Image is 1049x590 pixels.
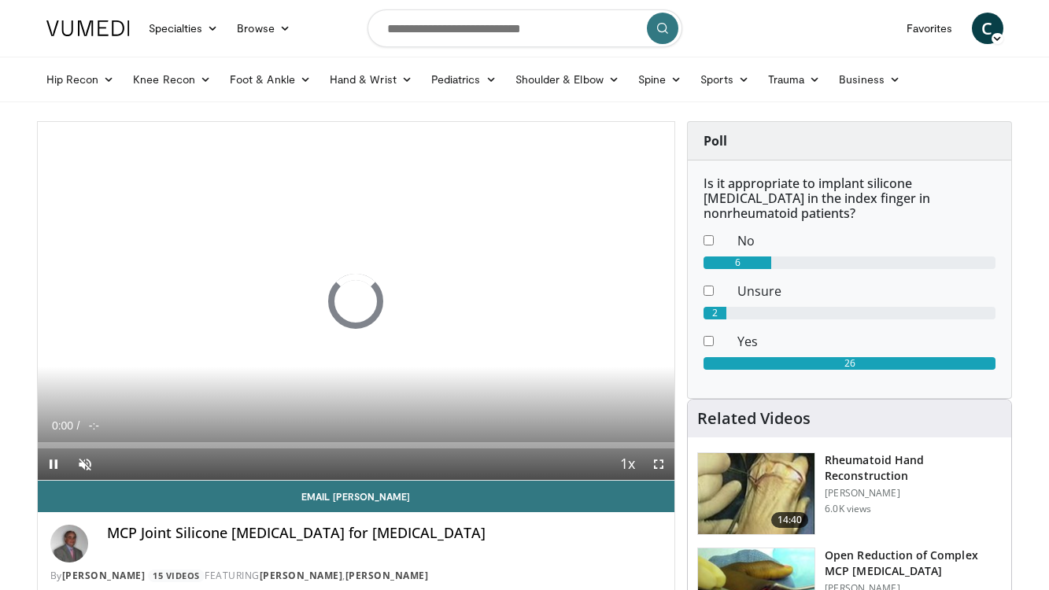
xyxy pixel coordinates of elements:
a: Browse [227,13,300,44]
a: Shoulder & Elbow [506,64,629,95]
video-js: Video Player [38,122,675,481]
a: C [972,13,1003,44]
a: Email [PERSON_NAME] [38,481,675,512]
a: Pediatrics [422,64,506,95]
div: By FEATURING , [50,569,663,583]
button: Playback Rate [611,448,643,480]
button: Unmute [69,448,101,480]
p: [PERSON_NAME] [825,487,1002,500]
div: 2 [704,307,726,319]
a: Hand & Wrist [320,64,422,95]
h4: Related Videos [697,409,811,428]
dd: No [726,231,1007,250]
span: 0:00 [52,419,73,432]
a: 14:40 Rheumatoid Hand Reconstruction [PERSON_NAME] 6.0K views [697,452,1002,536]
dd: Yes [726,332,1007,351]
strong: Poll [704,132,727,149]
a: Hip Recon [37,64,124,95]
p: 6.0K views [825,503,871,515]
a: [PERSON_NAME] [345,569,429,582]
div: Progress Bar [38,442,675,448]
a: Foot & Ankle [220,64,320,95]
div: 26 [704,357,995,370]
button: Pause [38,448,69,480]
button: Fullscreen [643,448,674,480]
input: Search topics, interventions [368,9,682,47]
img: Avatar [50,525,88,562]
h3: Open Reduction of Complex MCP [MEDICAL_DATA] [825,548,1002,579]
a: Trauma [759,64,830,95]
a: Knee Recon [124,64,220,95]
img: VuMedi Logo [46,20,130,36]
a: [PERSON_NAME] [62,569,146,582]
a: Favorites [897,13,962,44]
span: / [77,419,80,432]
a: Sports [691,64,759,95]
span: -:- [89,419,99,432]
a: Spine [629,64,691,95]
span: 14:40 [771,512,809,528]
dd: Unsure [726,282,1007,301]
a: Business [829,64,910,95]
a: Specialties [139,13,228,44]
a: 15 Videos [148,570,205,583]
a: [PERSON_NAME] [260,569,343,582]
h4: MCP Joint Silicone [MEDICAL_DATA] for [MEDICAL_DATA] [107,525,663,542]
h6: Is it appropriate to implant silicone [MEDICAL_DATA] in the index finger in nonrheumatoid patients? [704,176,995,222]
img: rheumatoid_reconstruction_100010794_2.jpg.150x105_q85_crop-smart_upscale.jpg [698,453,814,535]
h3: Rheumatoid Hand Reconstruction [825,452,1002,484]
div: 6 [704,256,771,269]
